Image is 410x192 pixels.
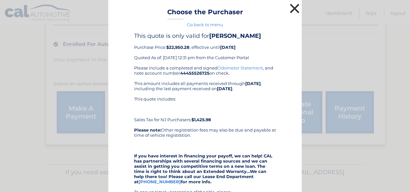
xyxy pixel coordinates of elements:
[134,153,272,184] strong: If you have interest in financing your payoff, we can help! CAL has partnerships with several fin...
[217,86,232,91] b: [DATE]
[191,117,211,122] b: $1,425.98
[167,8,243,19] h3: Choose the Purchaser
[134,32,276,65] div: Purchase Price: , effective until Quoted As of: [DATE] 12:31 pm from the Customer Portal
[288,2,301,15] button: ×
[187,22,223,27] a: Go back to menu
[245,81,261,86] b: [DATE]
[166,45,190,50] b: $22,950.28
[134,32,276,39] h4: This quote is only valid for
[139,179,181,184] a: [PHONE_NUMBER]
[218,65,263,70] a: Odometer Statement
[180,70,210,76] b: 44455526725
[134,96,276,122] div: This quote includes: Sales Tax for NJ Purchasers:
[134,127,161,133] b: Please note:
[209,32,261,39] b: [PERSON_NAME]
[220,45,236,50] b: [DATE]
